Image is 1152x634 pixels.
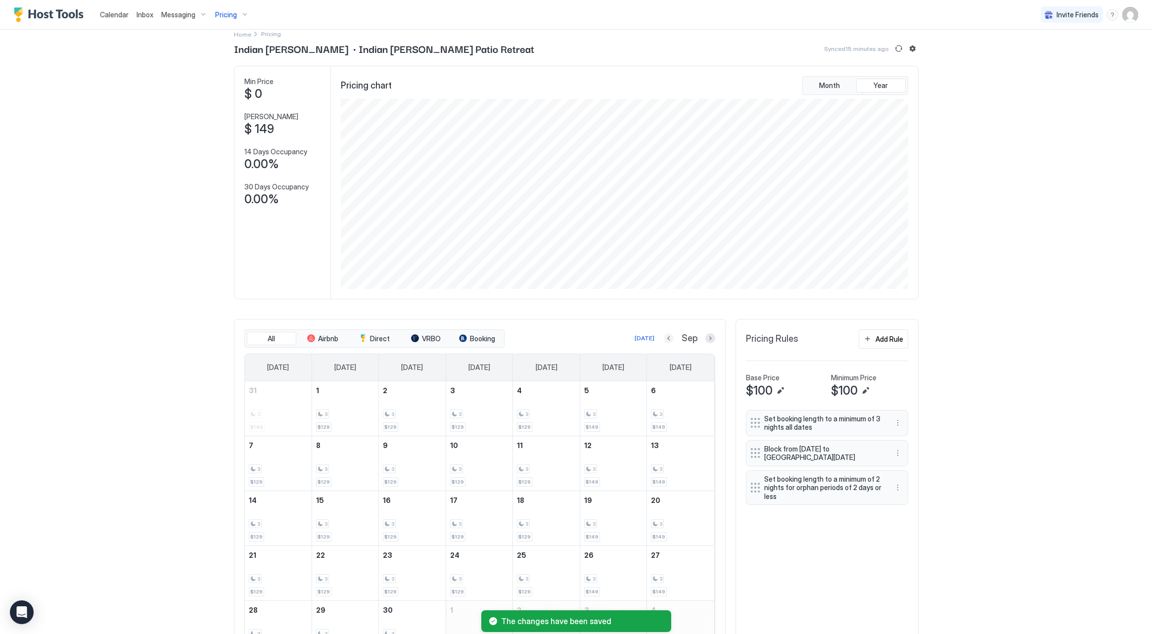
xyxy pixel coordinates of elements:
button: [DATE] [633,332,656,344]
span: 3 [584,606,589,614]
span: 30 [383,606,393,614]
td: September 2, 2025 [379,381,446,436]
span: 3 [459,521,461,527]
td: September 5, 2025 [580,381,647,436]
span: 14 [249,496,257,504]
span: $149 [652,479,665,485]
span: 8 [316,441,321,450]
a: Tuesday [391,354,433,381]
span: 17 [450,496,458,504]
span: 3 [593,466,596,472]
span: $149 [586,424,599,430]
td: September 10, 2025 [446,436,513,491]
span: $129 [250,534,263,540]
button: More options [892,447,904,459]
span: $149 [652,534,665,540]
span: VRBO [422,334,441,343]
span: 3 [391,411,394,417]
a: September 3, 2025 [446,381,513,400]
td: September 9, 2025 [379,436,446,491]
a: September 1, 2025 [312,381,379,400]
a: September 26, 2025 [580,546,647,564]
button: Previous month [664,333,674,343]
span: 3 [257,466,260,472]
span: 1 [450,606,453,614]
td: September 24, 2025 [446,545,513,600]
button: Listing settings [907,43,919,54]
div: User profile [1122,7,1138,23]
span: 3 [459,411,461,417]
span: $129 [318,589,330,595]
a: September 12, 2025 [580,436,647,454]
td: September 12, 2025 [580,436,647,491]
span: $100 [746,383,773,398]
span: Month [819,81,840,90]
span: $149 [652,589,665,595]
span: Airbnb [318,334,338,343]
a: September 17, 2025 [446,491,513,509]
a: Home [234,29,251,39]
span: 22 [316,551,325,559]
span: 3 [525,576,528,582]
button: Edit [775,385,786,397]
span: [DATE] [267,363,289,372]
span: 3 [659,411,662,417]
a: September 27, 2025 [647,546,714,564]
span: 16 [383,496,391,504]
span: 31 [249,386,257,395]
span: 5 [584,386,589,395]
span: $ 0 [244,87,262,101]
span: 3 [593,411,596,417]
a: September 7, 2025 [245,436,312,454]
span: Direct [370,334,390,343]
span: $ 149 [244,122,274,136]
a: September 20, 2025 [647,491,714,509]
span: 0.00% [244,192,279,207]
span: The changes have been saved [501,616,663,626]
a: August 31, 2025 [245,381,312,400]
td: September 25, 2025 [513,545,580,600]
a: September 15, 2025 [312,491,379,509]
div: Add Rule [876,334,903,344]
span: 13 [651,441,659,450]
span: Min Price [244,77,274,86]
a: Thursday [526,354,567,381]
span: 3 [593,576,596,582]
span: Set booking length to a minimum of 3 nights all dates [764,414,882,432]
div: Open Intercom Messenger [10,600,34,624]
a: September 9, 2025 [379,436,446,454]
button: Airbnb [298,332,348,346]
span: Pricing chart [341,80,392,91]
span: 20 [651,496,660,504]
span: 3 [659,576,662,582]
span: 3 [324,576,327,582]
span: 3 [324,411,327,417]
span: 14 Days Occupancy [244,147,307,156]
span: $129 [318,424,330,430]
td: September 18, 2025 [513,491,580,545]
span: 12 [584,441,592,450]
span: 18 [517,496,524,504]
td: September 8, 2025 [312,436,379,491]
td: September 20, 2025 [647,491,714,545]
a: September 21, 2025 [245,546,312,564]
span: 3 [257,521,260,527]
a: September 25, 2025 [513,546,580,564]
td: September 21, 2025 [245,545,312,600]
span: 26 [584,551,594,559]
span: 3 [593,521,596,527]
span: 3 [525,521,528,527]
td: September 6, 2025 [647,381,714,436]
a: September 23, 2025 [379,546,446,564]
td: September 15, 2025 [312,491,379,545]
span: 28 [249,606,258,614]
span: 4 [651,606,656,614]
a: Inbox [137,9,153,20]
span: 3 [324,521,327,527]
span: Messaging [161,10,195,19]
a: September 4, 2025 [513,381,580,400]
a: September 11, 2025 [513,436,580,454]
span: 3 [459,576,461,582]
td: September 7, 2025 [245,436,312,491]
span: 29 [316,606,325,614]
